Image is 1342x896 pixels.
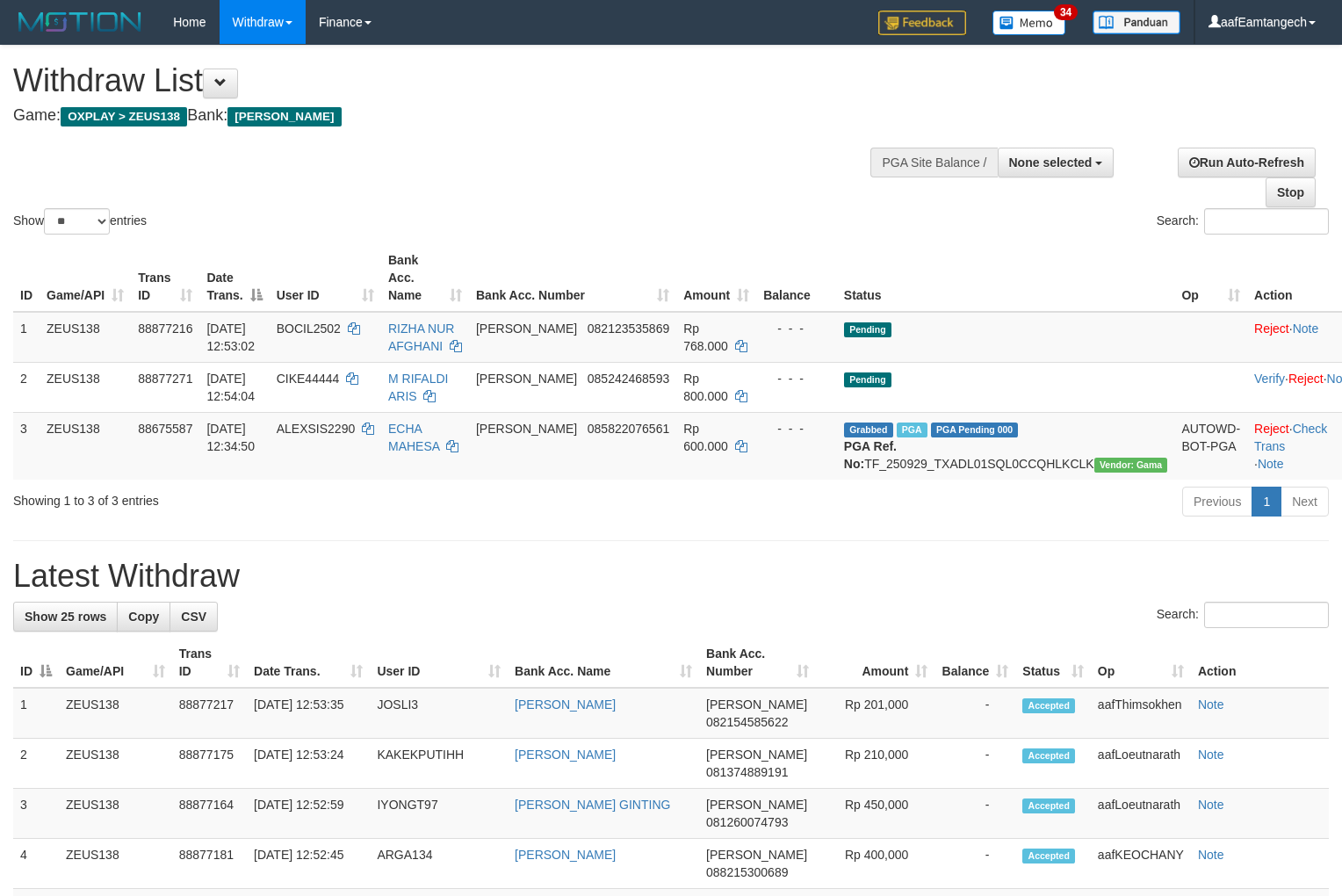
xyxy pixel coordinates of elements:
[170,602,218,632] a: CSV
[1198,848,1224,862] a: Note
[1174,412,1247,480] td: AUTOWD-BOT-PGA
[370,688,508,739] td: JOSLI3
[515,748,616,762] a: [PERSON_NAME]
[1191,638,1329,688] th: Action
[25,610,106,624] span: Show 25 rows
[934,688,1015,739] td: -
[1091,638,1191,688] th: Op: activate to sort column ascending
[270,244,381,312] th: User ID: activate to sort column ascending
[934,638,1015,688] th: Balance: activate to sort column ascending
[844,372,891,387] span: Pending
[199,244,269,312] th: Date Trans.: activate to sort column descending
[13,412,40,480] td: 3
[1254,372,1285,386] a: Verify
[837,412,1175,480] td: TF_250929_TXADL01SQL0CCQHLKCLK
[676,244,756,312] th: Amount: activate to sort column ascending
[13,362,40,412] td: 2
[59,789,172,839] td: ZEUS138
[683,322,728,353] span: Rp 768.000
[13,63,877,98] h1: Withdraw List
[13,9,147,35] img: MOTION_logo.png
[469,244,676,312] th: Bank Acc. Number: activate to sort column ascending
[816,789,934,839] td: Rp 450,000
[1174,244,1247,312] th: Op: activate to sort column ascending
[206,322,255,353] span: [DATE] 12:53:02
[247,638,370,688] th: Date Trans.: activate to sort column ascending
[931,423,1019,437] span: PGA Pending
[1198,697,1224,712] a: Note
[1015,638,1091,688] th: Status: activate to sort column ascending
[1293,322,1319,336] a: Note
[763,320,830,337] div: - - -
[59,839,172,889] td: ZEUS138
[844,322,891,337] span: Pending
[1252,487,1281,517] a: 1
[508,638,699,688] th: Bank Acc. Name: activate to sort column ascending
[247,789,370,839] td: [DATE] 12:52:59
[588,322,669,336] span: Copy 082123535869 to clipboard
[172,638,247,688] th: Trans ID: activate to sort column ascending
[247,739,370,789] td: [DATE] 12:53:24
[381,244,469,312] th: Bank Acc. Name: activate to sort column ascending
[277,372,340,386] span: CIKE44444
[388,322,454,353] a: RIZHA NUR AFGHANI
[59,688,172,739] td: ZEUS138
[1022,849,1075,863] span: Accepted
[13,839,59,889] td: 4
[1258,457,1284,471] a: Note
[706,697,807,712] span: [PERSON_NAME]
[1022,748,1075,763] span: Accepted
[388,422,439,453] a: ECHA MAHESA
[476,372,577,386] span: [PERSON_NAME]
[138,372,192,386] span: 88877271
[1091,839,1191,889] td: aafKEOCHANY
[515,848,616,862] a: [PERSON_NAME]
[13,208,147,235] label: Show entries
[588,372,669,386] span: Copy 085242468593 to clipboard
[370,839,508,889] td: ARGA134
[370,789,508,839] td: IYONGT97
[844,423,893,437] span: Grabbed
[13,739,59,789] td: 2
[706,715,788,729] span: Copy 082154585622 to clipboard
[1254,322,1289,336] a: Reject
[13,485,546,509] div: Showing 1 to 3 of 3 entries
[138,422,192,436] span: 88675587
[370,638,508,688] th: User ID: activate to sort column ascending
[763,370,830,387] div: - - -
[227,107,341,126] span: [PERSON_NAME]
[1204,208,1329,235] input: Search:
[40,412,131,480] td: ZEUS138
[1254,422,1327,453] a: Check Trans
[1198,798,1224,812] a: Note
[13,559,1329,594] h1: Latest Withdraw
[1204,602,1329,628] input: Search:
[934,839,1015,889] td: -
[61,107,187,126] span: OXPLAY > ZEUS138
[13,312,40,363] td: 1
[476,322,577,336] span: [PERSON_NAME]
[878,11,966,35] img: Feedback.jpg
[706,798,807,812] span: [PERSON_NAME]
[40,362,131,412] td: ZEUS138
[699,638,816,688] th: Bank Acc. Number: activate to sort column ascending
[138,322,192,336] span: 88877216
[172,789,247,839] td: 88877164
[588,422,669,436] span: Copy 085822076561 to clipboard
[172,839,247,889] td: 88877181
[1022,698,1075,713] span: Accepted
[816,638,934,688] th: Amount: activate to sort column ascending
[1198,748,1224,762] a: Note
[1094,458,1168,473] span: Vendor URL: https://trx31.1velocity.biz
[706,848,807,862] span: [PERSON_NAME]
[13,789,59,839] td: 3
[1091,739,1191,789] td: aafLoeutnarath
[1288,372,1324,386] a: Reject
[706,815,788,829] span: Copy 081260074793 to clipboard
[247,839,370,889] td: [DATE] 12:52:45
[131,244,199,312] th: Trans ID: activate to sort column ascending
[59,739,172,789] td: ZEUS138
[1281,487,1329,517] a: Next
[44,208,110,235] select: Showentries
[706,748,807,762] span: [PERSON_NAME]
